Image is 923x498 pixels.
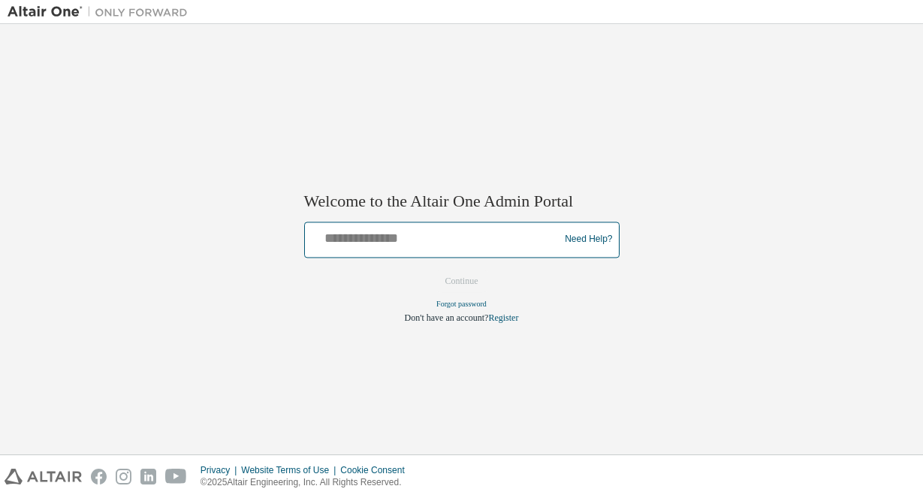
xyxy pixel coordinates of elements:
a: Register [488,312,518,323]
p: © 2025 Altair Engineering, Inc. All Rights Reserved. [201,476,414,489]
img: linkedin.svg [140,469,156,484]
span: Don't have an account? [405,312,489,323]
img: facebook.svg [91,469,107,484]
div: Privacy [201,464,241,476]
a: Need Help? [565,240,612,240]
img: instagram.svg [116,469,131,484]
img: Altair One [8,5,195,20]
a: Forgot password [436,300,487,308]
div: Website Terms of Use [241,464,340,476]
img: altair_logo.svg [5,469,82,484]
img: youtube.svg [165,469,187,484]
div: Cookie Consent [340,464,413,476]
h2: Welcome to the Altair One Admin Portal [304,192,620,213]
